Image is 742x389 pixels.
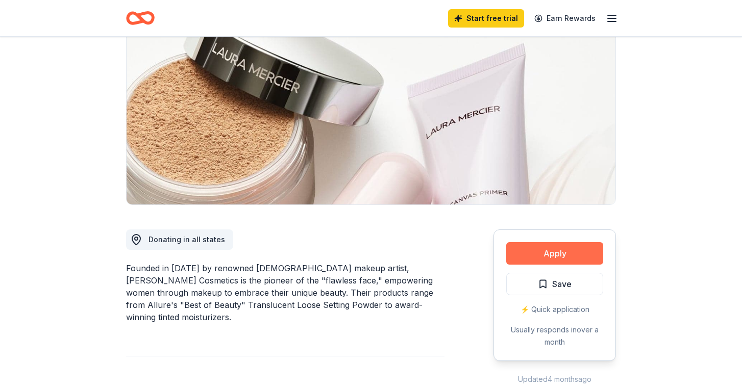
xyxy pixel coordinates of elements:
[127,10,615,204] img: Image for Laura Mercier Cosmetics
[506,303,603,316] div: ⚡️ Quick application
[448,9,524,28] a: Start free trial
[126,262,444,323] div: Founded in [DATE] by renowned [DEMOGRAPHIC_DATA] makeup artist, [PERSON_NAME] Cosmetics is the pi...
[149,235,225,244] span: Donating in all states
[506,273,603,295] button: Save
[528,9,602,28] a: Earn Rewards
[493,373,616,385] div: Updated 4 months ago
[506,242,603,265] button: Apply
[552,277,572,291] span: Save
[126,6,155,30] a: Home
[506,324,603,348] div: Usually responds in over a month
